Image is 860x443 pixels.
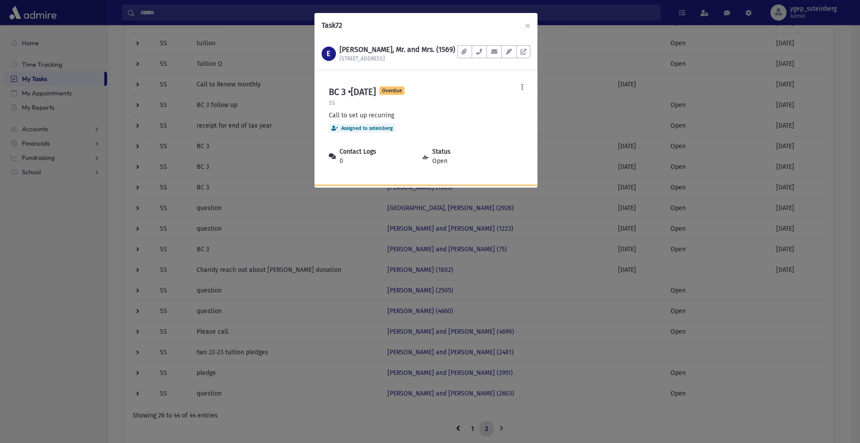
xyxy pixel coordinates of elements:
[518,13,537,38] button: ×
[340,56,455,62] h6: [STREET_ADDRESS]
[329,111,507,120] div: Call to set up recurring
[322,21,335,30] span: Task
[329,99,507,107] p: SS
[340,45,455,54] h1: [PERSON_NAME], Mr. and Mrs. (1569)
[322,20,342,31] h6: 72
[432,148,451,155] strong: Status
[322,47,336,61] div: E
[432,156,451,166] span: Open
[329,86,376,97] h5: BC 3
[329,124,396,133] div: Assigned to ssteinberg
[379,86,404,95] span: Overdue
[340,148,376,155] strong: Contact Logs
[322,45,455,62] a: E [PERSON_NAME], Mr. and Mrs. (1569) [STREET_ADDRESS]
[346,86,376,97] span: [DATE]
[340,156,376,166] span: 0
[348,86,351,97] span: •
